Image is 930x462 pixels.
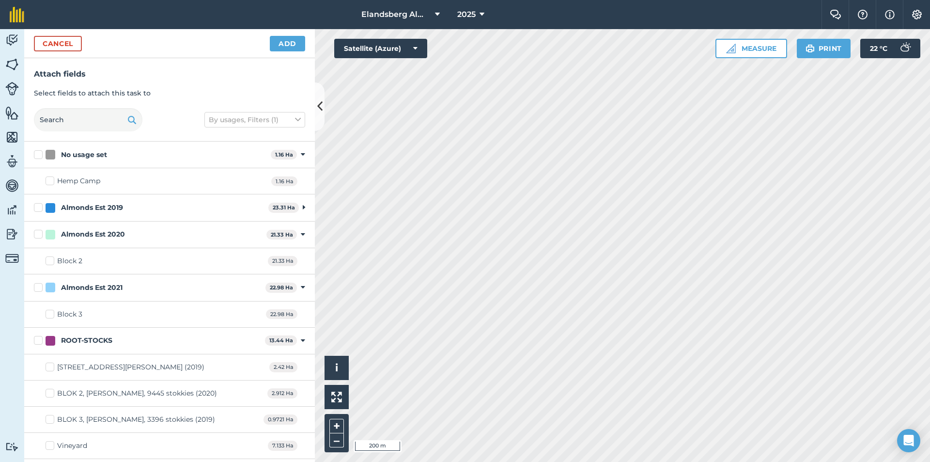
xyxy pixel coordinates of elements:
[860,39,920,58] button: 22 °C
[830,10,841,19] img: Two speech bubbles overlapping with the left bubble in the forefront
[34,36,82,51] button: Cancel
[897,429,920,452] div: Open Intercom Messenger
[5,106,19,120] img: svg+xml;base64,PHN2ZyB4bWxucz0iaHR0cDovL3d3dy53My5vcmcvMjAwMC9zdmciIHdpZHRoPSI1NiIgaGVpZ2h0PSI2MC...
[269,362,297,372] span: 2.42 Ha
[61,150,107,160] div: No usage set
[5,227,19,241] img: svg+xml;base64,PD94bWwgdmVyc2lvbj0iMS4wIiBlbmNvZGluZz0idXRmLTgiPz4KPCEtLSBHZW5lcmF0b3I6IEFkb2JlIE...
[61,229,125,239] div: Almonds Est 2020
[34,108,142,131] input: Search
[361,9,431,20] span: Elandsberg Almonds
[5,203,19,217] img: svg+xml;base64,PD94bWwgdmVyc2lvbj0iMS4wIiBlbmNvZGluZz0idXRmLTgiPz4KPCEtLSBHZW5lcmF0b3I6IEFkb2JlIE...
[271,231,293,238] strong: 21.33 Ha
[806,43,815,54] img: svg+xml;base64,PHN2ZyB4bWxucz0iaHR0cDovL3d3dy53My5vcmcvMjAwMC9zdmciIHdpZHRoPSIxOSIgaGVpZ2h0PSIyNC...
[34,68,305,80] h3: Attach fields
[870,39,887,58] span: 22 ° C
[5,178,19,193] img: svg+xml;base64,PD94bWwgdmVyc2lvbj0iMS4wIiBlbmNvZGluZz0idXRmLTgiPz4KPCEtLSBHZW5lcmF0b3I6IEFkb2JlIE...
[335,362,338,374] span: i
[57,362,204,372] div: [STREET_ADDRESS][PERSON_NAME] (2019)
[273,204,295,211] strong: 23.31 Ha
[57,176,100,186] div: Hemp Camp
[275,151,293,158] strong: 1.16 Ha
[885,9,895,20] img: svg+xml;base64,PHN2ZyB4bWxucz0iaHR0cDovL3d3dy53My5vcmcvMjAwMC9zdmciIHdpZHRoPSIxNyIgaGVpZ2h0PSIxNy...
[5,82,19,96] img: svg+xml;base64,PD94bWwgdmVyc2lvbj0iMS4wIiBlbmNvZGluZz0idXRmLTgiPz4KPCEtLSBHZW5lcmF0b3I6IEFkb2JlIE...
[57,309,82,319] div: Block 3
[204,112,305,127] button: By usages, Filters (1)
[61,283,123,293] div: Almonds Est 2021
[270,36,305,51] button: Add
[5,252,19,265] img: svg+xml;base64,PD94bWwgdmVyc2lvbj0iMS4wIiBlbmNvZGluZz0idXRmLTgiPz4KPCEtLSBHZW5lcmF0b3I6IEFkb2JlIE...
[270,284,293,291] strong: 22.98 Ha
[457,9,476,20] span: 2025
[34,88,305,98] p: Select fields to attach this task to
[127,114,137,126] img: svg+xml;base64,PHN2ZyB4bWxucz0iaHR0cDovL3d3dy53My5vcmcvMjAwMC9zdmciIHdpZHRoPSIxOSIgaGVpZ2h0PSIyNC...
[266,309,297,319] span: 22.98 Ha
[61,335,112,346] div: ROOT-STOCKS
[267,388,297,398] span: 2.912 Ha
[268,256,297,266] span: 21.33 Ha
[268,441,297,451] span: 7.133 Ha
[895,39,914,58] img: svg+xml;base64,PD94bWwgdmVyc2lvbj0iMS4wIiBlbmNvZGluZz0idXRmLTgiPz4KPCEtLSBHZW5lcmF0b3I6IEFkb2JlIE...
[5,57,19,72] img: svg+xml;base64,PHN2ZyB4bWxucz0iaHR0cDovL3d3dy53My5vcmcvMjAwMC9zdmciIHdpZHRoPSI1NiIgaGVpZ2h0PSI2MC...
[57,388,217,398] div: BLOK 2, [PERSON_NAME], 9445 stokkies (2020)
[271,176,297,187] span: 1.16 Ha
[726,44,736,53] img: Ruler icon
[57,441,87,451] div: Vineyard
[57,414,215,425] div: BLOK 3, [PERSON_NAME], 3396 stokkies (2019)
[5,154,19,169] img: svg+xml;base64,PD94bWwgdmVyc2lvbj0iMS4wIiBlbmNvZGluZz0idXRmLTgiPz4KPCEtLSBHZW5lcmF0b3I6IEFkb2JlIE...
[5,33,19,48] img: svg+xml;base64,PD94bWwgdmVyc2lvbj0iMS4wIiBlbmNvZGluZz0idXRmLTgiPz4KPCEtLSBHZW5lcmF0b3I6IEFkb2JlIE...
[911,10,923,19] img: A cog icon
[857,10,868,19] img: A question mark icon
[797,39,851,58] button: Print
[334,39,427,58] button: Satellite (Azure)
[269,337,293,344] strong: 13.44 Ha
[5,130,19,144] img: svg+xml;base64,PHN2ZyB4bWxucz0iaHR0cDovL3d3dy53My5vcmcvMjAwMC9zdmciIHdpZHRoPSI1NiIgaGVpZ2h0PSI2MC...
[263,414,297,425] span: 0.9721 Ha
[57,256,82,266] div: Block 2
[715,39,787,58] button: Measure
[61,203,123,213] div: Almonds Est 2019
[329,433,344,447] button: –
[331,392,342,402] img: Four arrows, one pointing top left, one top right, one bottom right and the last bottom left
[10,7,24,22] img: fieldmargin Logo
[325,356,349,380] button: i
[329,419,344,433] button: +
[5,442,19,451] img: svg+xml;base64,PD94bWwgdmVyc2lvbj0iMS4wIiBlbmNvZGluZz0idXRmLTgiPz4KPCEtLSBHZW5lcmF0b3I6IEFkb2JlIE...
